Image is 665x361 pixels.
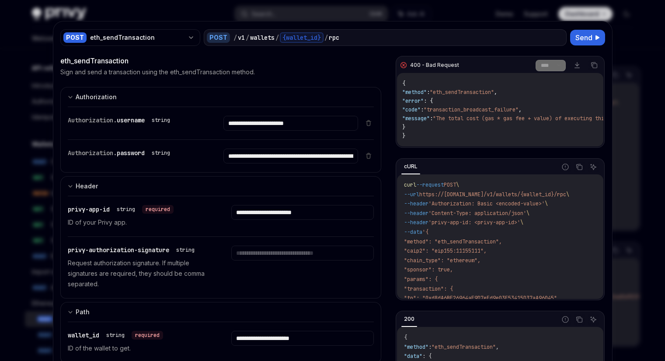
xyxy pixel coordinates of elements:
span: Authorization. [68,116,117,124]
span: \ [566,191,569,198]
span: "transaction": { [404,285,453,292]
span: POST [444,181,456,188]
div: wallets [250,33,275,42]
span: "message" [402,115,430,122]
span: wallet_id [68,331,99,339]
span: "code" [402,106,421,113]
span: --url [404,191,419,198]
div: Authorization [76,92,117,102]
div: / [233,33,237,42]
div: POST [207,32,230,43]
div: / [324,33,328,42]
span: \ [456,181,459,188]
button: POSTeth_sendTransaction [60,28,200,47]
div: wallet_id [68,331,163,340]
button: Report incorrect code [560,161,571,173]
span: "data" [404,353,422,360]
span: --header [404,210,428,217]
span: : [427,89,430,96]
span: privy-app-id [68,205,110,213]
div: Authorization.username [68,116,174,125]
span: --header [404,200,428,207]
span: "params": { [404,276,438,283]
span: "method" [402,89,427,96]
div: {wallet_id} [280,32,324,43]
span: 'Authorization: Basic <encoded-value>' [428,200,545,207]
button: Copy the contents from the code block [574,314,585,325]
span: , [519,106,522,113]
div: privy-authorization-signature [68,246,198,254]
div: string [106,332,125,339]
span: : { [422,353,432,360]
span: https://[DOMAIN_NAME]/v1/wallets/{wallet_id}/rpc [419,191,566,198]
div: 200 [401,314,417,324]
button: Copy the contents from the code block [574,161,585,173]
span: "eth_sendTransaction" [432,344,496,351]
button: Ask AI [588,314,599,325]
div: Path [76,307,90,317]
span: Send [575,32,592,43]
div: rpc [329,33,339,42]
p: ID of your Privy app. [68,217,210,228]
span: --request [416,181,444,188]
button: expand input section [60,87,382,107]
button: Send [570,30,605,45]
span: "transaction_broadcast_failure" [424,106,519,113]
span: "sponsor": true, [404,266,453,273]
p: Request authorization signature. If multiple signatures are required, they should be comma separa... [68,258,210,289]
button: Ask AI [588,161,599,173]
div: required [142,205,174,214]
span: { [404,334,407,341]
button: Report incorrect code [560,314,571,325]
span: "error" [402,97,424,104]
button: expand input section [60,176,382,196]
span: : [430,115,433,122]
span: } [402,132,405,139]
div: privy-app-id [68,205,174,214]
span: "method" [404,344,428,351]
div: / [246,33,249,42]
div: / [275,33,279,42]
span: password [117,149,145,157]
div: string [176,246,195,253]
div: 400 - Bad Request [410,62,459,69]
div: eth_sendTransaction [90,33,184,42]
span: \ [520,219,523,226]
div: string [152,149,170,156]
button: Copy the contents from the code block [588,59,600,71]
div: required [132,331,163,340]
span: 'Content-Type: application/json' [428,210,526,217]
p: Sign and send a transaction using the eth_sendTransaction method. [60,68,255,76]
span: \ [545,200,548,207]
span: : { [424,97,433,104]
span: --data [404,229,422,236]
div: string [117,206,135,213]
span: "chain_type": "ethereum", [404,257,480,264]
span: username [117,116,145,124]
div: Header [76,181,98,191]
div: string [152,117,170,124]
div: eth_sendTransaction [60,56,382,66]
span: \ [526,210,529,217]
span: "caip2": "eip155:11155111", [404,247,487,254]
button: expand input section [60,302,382,322]
span: Authorization. [68,149,117,157]
span: '{ [422,229,428,236]
span: privy-authorization-signature [68,246,169,254]
span: curl [404,181,416,188]
span: } [402,124,405,131]
span: , [494,89,497,96]
span: "eth_sendTransaction" [430,89,494,96]
span: , [496,344,499,351]
p: ID of the wallet to get. [68,343,210,354]
span: 'privy-app-id: <privy-app-id>' [428,219,520,226]
div: Authorization.password [68,149,174,157]
span: : [421,106,424,113]
span: --header [404,219,428,226]
div: POST [63,32,87,43]
div: cURL [401,161,420,172]
span: "to": "0xd8dA6BF26964aF9D7eEd9e03E53415D37aA96045", [404,295,560,302]
span: "method": "eth_sendTransaction", [404,238,502,245]
span: : [428,344,432,351]
div: v1 [238,33,245,42]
